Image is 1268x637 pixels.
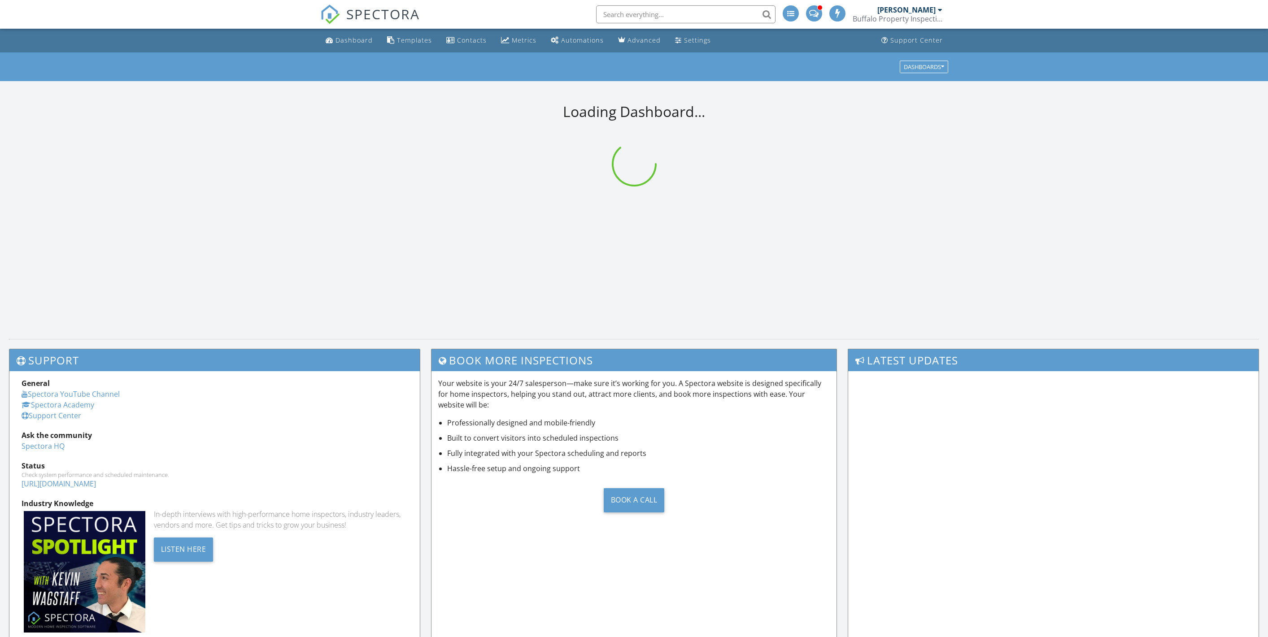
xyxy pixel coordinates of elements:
h3: Support [9,349,420,371]
a: Automations (Advanced) [547,32,607,49]
div: Automations [561,36,604,44]
a: Advanced [614,32,664,49]
a: Listen Here [154,544,214,554]
a: Templates [383,32,436,49]
a: Spectora HQ [22,441,65,451]
a: SPECTORA [320,12,420,31]
strong: General [22,378,50,388]
img: The Best Home Inspection Software - Spectora [320,4,340,24]
div: Contacts [457,36,487,44]
a: Book a Call [438,481,830,519]
div: Buffalo Property Inspections [853,14,942,23]
input: Search everything... [596,5,776,23]
div: Check system performance and scheduled maintenance. [22,471,408,478]
div: Status [22,460,408,471]
a: Metrics [497,32,540,49]
li: Hassle-free setup and ongoing support [447,463,830,474]
a: Spectora Academy [22,400,94,410]
span: SPECTORA [346,4,420,23]
div: Ask the community [22,430,408,441]
li: Built to convert visitors into scheduled inspections [447,433,830,443]
a: Dashboard [322,32,376,49]
a: Contacts [443,32,490,49]
div: Metrics [512,36,536,44]
div: Listen Here [154,537,214,562]
div: [PERSON_NAME] [877,5,936,14]
li: Professionally designed and mobile-friendly [447,417,830,428]
div: Settings [684,36,711,44]
button: Dashboards [900,61,948,73]
div: Book a Call [604,488,665,512]
div: Industry Knowledge [22,498,408,509]
img: Spectoraspolightmain [24,511,145,633]
div: Dashboards [904,64,944,70]
h3: Book More Inspections [431,349,837,371]
a: [URL][DOMAIN_NAME] [22,479,96,489]
div: Dashboard [336,36,373,44]
a: Settings [671,32,715,49]
li: Fully integrated with your Spectora scheduling and reports [447,448,830,459]
a: Spectora YouTube Channel [22,389,120,399]
div: Support Center [890,36,943,44]
div: Templates [397,36,432,44]
div: Advanced [627,36,661,44]
div: In-depth interviews with high-performance home inspectors, industry leaders, vendors and more. Ge... [154,509,408,530]
h3: Latest Updates [848,349,1259,371]
a: Support Center [878,32,946,49]
a: Support Center [22,411,81,420]
p: Your website is your 24/7 salesperson—make sure it’s working for you. A Spectora website is desig... [438,378,830,410]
